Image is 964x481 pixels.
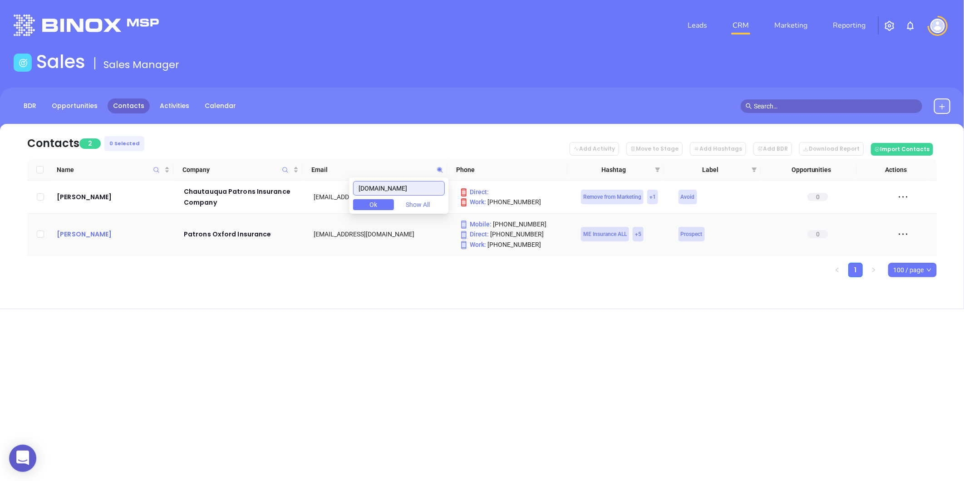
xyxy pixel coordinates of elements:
a: Activities [154,98,195,113]
li: 1 [848,263,863,277]
span: Mobile : [459,221,492,228]
a: Patrons Oxford Insurance [184,229,301,240]
span: Prospect [681,229,703,239]
span: filter [653,163,662,177]
span: left [835,267,840,273]
span: + 5 [635,229,641,239]
th: Opportunities [761,159,857,181]
a: Calendar [199,98,241,113]
img: user [930,19,945,33]
input: Search… [754,101,917,111]
a: [PERSON_NAME] [57,229,171,240]
span: Email [311,165,433,175]
span: Ok [370,200,378,210]
li: Previous Page [830,263,845,277]
li: Next Page [866,263,881,277]
span: 0 [807,193,828,201]
button: Show All [398,199,438,210]
a: Chautauqua Patrons Insurance Company [184,186,301,208]
h1: Sales [36,51,85,73]
img: iconSetting [884,20,895,31]
span: search [746,103,752,109]
a: Opportunities [46,98,103,113]
p: [PHONE_NUMBER] [459,229,568,239]
th: Name [53,159,174,181]
a: Reporting [829,16,869,34]
button: Ok [353,199,394,210]
span: Work : [459,241,486,248]
span: Direct : [459,231,489,238]
span: Remove from Marketing [583,192,641,202]
span: 0 [807,230,828,238]
div: 0 Selected [104,136,144,151]
button: right [866,263,881,277]
span: Sales Manager [103,58,179,72]
a: CRM [729,16,753,34]
button: Import Contacts [871,143,933,156]
p: [PHONE_NUMBER] [459,197,568,207]
span: 100 / page [893,263,932,277]
span: right [871,267,876,273]
a: Contacts [108,98,150,113]
div: Contacts [27,135,79,152]
div: [EMAIL_ADDRESS][DOMAIN_NAME] [314,229,447,239]
span: Avoid [681,192,695,202]
button: left [830,263,845,277]
th: Company [173,159,302,181]
span: 2 [79,138,101,149]
span: + 1 [649,192,656,202]
span: Direct : [459,188,489,196]
span: Name [57,165,163,175]
input: Search [353,181,445,196]
th: Actions [857,159,930,181]
span: filter [750,163,759,177]
a: 1 [849,263,862,277]
div: Page Size [888,263,937,277]
span: filter [752,167,757,172]
a: [PERSON_NAME] [57,191,171,202]
span: Work : [459,198,486,206]
a: Marketing [771,16,811,34]
span: filter [655,167,660,172]
p: [PHONE_NUMBER] [459,240,568,250]
span: Label [673,165,748,175]
a: Leads [684,16,711,34]
span: ME Insurance ALL [583,229,627,239]
img: logo [14,15,159,36]
span: Company [182,165,291,175]
p: [PHONE_NUMBER] [459,219,568,229]
div: [EMAIL_ADDRESS][DOMAIN_NAME] [314,192,447,202]
a: BDR [18,98,42,113]
img: iconNotification [905,20,916,31]
span: Hashtag [576,165,651,175]
th: Phone [447,159,568,181]
span: Show All [406,200,430,210]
